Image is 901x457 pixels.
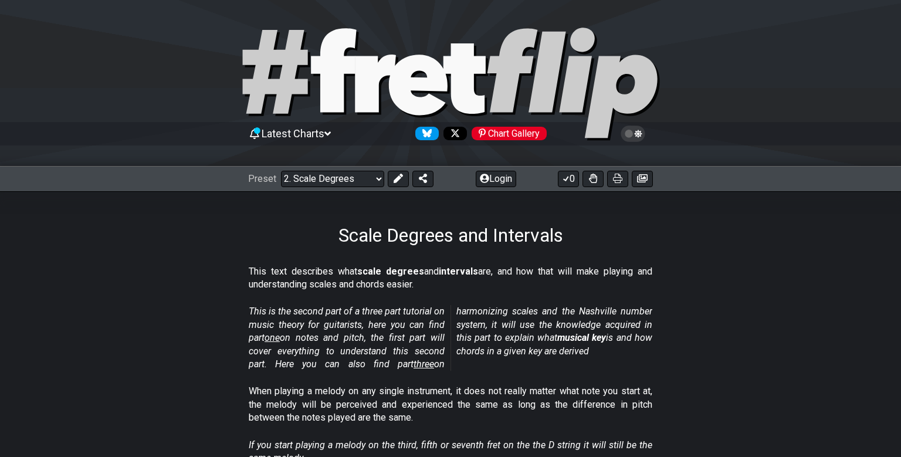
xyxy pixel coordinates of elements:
[607,171,628,187] button: Print
[249,385,652,424] p: When playing a melody on any single instrument, it does not really matter what note you start at,...
[249,265,652,292] p: This text describes what and are, and how that will make playing and understanding scales and cho...
[626,128,640,139] span: Toggle light / dark theme
[558,171,579,187] button: 0
[412,171,433,187] button: Share Preset
[557,332,606,343] strong: musical key
[388,171,409,187] button: Edit Preset
[476,171,516,187] button: Login
[632,171,653,187] button: Create image
[248,173,276,184] span: Preset
[249,306,652,370] em: This is the second part of a three part tutorial on music theory for guitarists, here you can fin...
[411,127,439,140] a: Follow #fretflip at Bluesky
[582,171,604,187] button: Toggle Dexterity for all fretkits
[357,266,424,277] strong: scale degrees
[262,127,324,140] span: Latest Charts
[439,266,478,277] strong: intervals
[265,332,280,343] span: one
[439,127,467,140] a: Follow #fretflip at X
[338,224,563,246] h1: Scale Degrees and Intervals
[472,127,547,140] div: Chart Gallery
[467,127,547,140] a: #fretflip at Pinterest
[281,171,384,187] select: Preset
[414,358,434,370] span: three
